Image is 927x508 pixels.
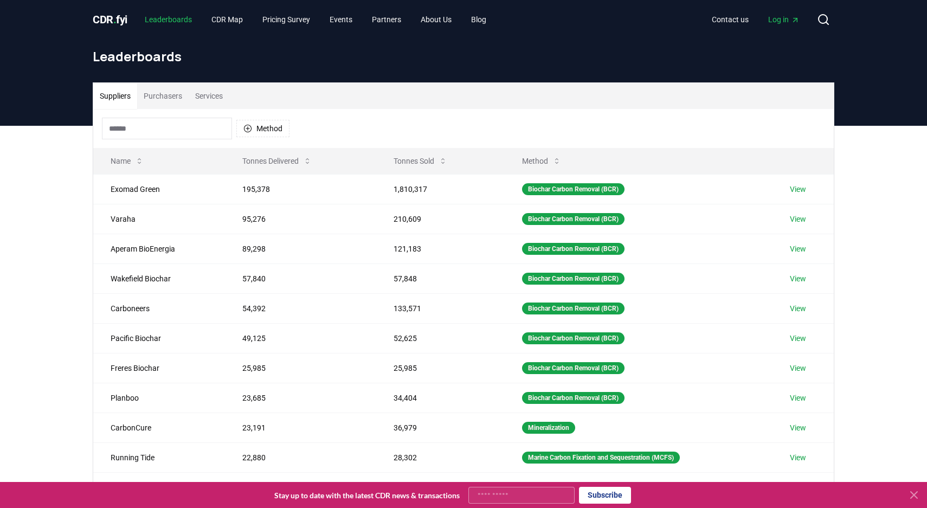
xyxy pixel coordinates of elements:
[113,13,117,26] span: .
[790,333,806,344] a: View
[93,293,225,323] td: Carboneers
[412,10,460,29] a: About Us
[790,303,806,314] a: View
[522,422,575,434] div: Mineralization
[790,452,806,463] a: View
[376,263,505,293] td: 57,848
[203,10,252,29] a: CDR Map
[759,10,808,29] a: Log in
[93,383,225,413] td: Planboo
[385,150,456,172] button: Tonnes Sold
[376,323,505,353] td: 52,625
[189,83,229,109] button: Services
[790,214,806,224] a: View
[225,323,376,353] td: 49,125
[376,234,505,263] td: 121,183
[225,413,376,442] td: 23,191
[93,83,137,109] button: Suppliers
[790,273,806,284] a: View
[136,10,495,29] nav: Main
[703,10,808,29] nav: Main
[376,383,505,413] td: 34,404
[225,383,376,413] td: 23,685
[376,413,505,442] td: 36,979
[93,413,225,442] td: CarbonCure
[522,332,625,344] div: Biochar Carbon Removal (BCR)
[225,174,376,204] td: 195,378
[522,362,625,374] div: Biochar Carbon Removal (BCR)
[225,263,376,293] td: 57,840
[321,10,361,29] a: Events
[522,183,625,195] div: Biochar Carbon Removal (BCR)
[93,442,225,472] td: Running Tide
[376,174,505,204] td: 1,810,317
[102,150,152,172] button: Name
[93,263,225,293] td: Wakefield Biochar
[93,12,127,27] a: CDR.fyi
[768,14,800,25] span: Log in
[93,13,127,26] span: CDR fyi
[363,10,410,29] a: Partners
[93,234,225,263] td: Aperam BioEnergia
[522,392,625,404] div: Biochar Carbon Removal (BCR)
[703,10,757,29] a: Contact us
[790,243,806,254] a: View
[225,442,376,472] td: 22,880
[522,452,680,464] div: Marine Carbon Fixation and Sequestration (MCFS)
[136,10,201,29] a: Leaderboards
[790,393,806,403] a: View
[790,363,806,374] a: View
[462,10,495,29] a: Blog
[376,204,505,234] td: 210,609
[225,293,376,323] td: 54,392
[93,48,834,65] h1: Leaderboards
[522,273,625,285] div: Biochar Carbon Removal (BCR)
[254,10,319,29] a: Pricing Survey
[225,353,376,383] td: 25,985
[225,234,376,263] td: 89,298
[522,243,625,255] div: Biochar Carbon Removal (BCR)
[790,422,806,433] a: View
[236,120,289,137] button: Method
[93,353,225,383] td: Freres Biochar
[137,83,189,109] button: Purchasers
[376,293,505,323] td: 133,571
[522,303,625,314] div: Biochar Carbon Removal (BCR)
[513,150,570,172] button: Method
[225,204,376,234] td: 95,276
[522,213,625,225] div: Biochar Carbon Removal (BCR)
[93,204,225,234] td: Varaha
[376,353,505,383] td: 25,985
[234,150,320,172] button: Tonnes Delivered
[93,323,225,353] td: Pacific Biochar
[376,442,505,472] td: 28,302
[790,184,806,195] a: View
[93,174,225,204] td: Exomad Green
